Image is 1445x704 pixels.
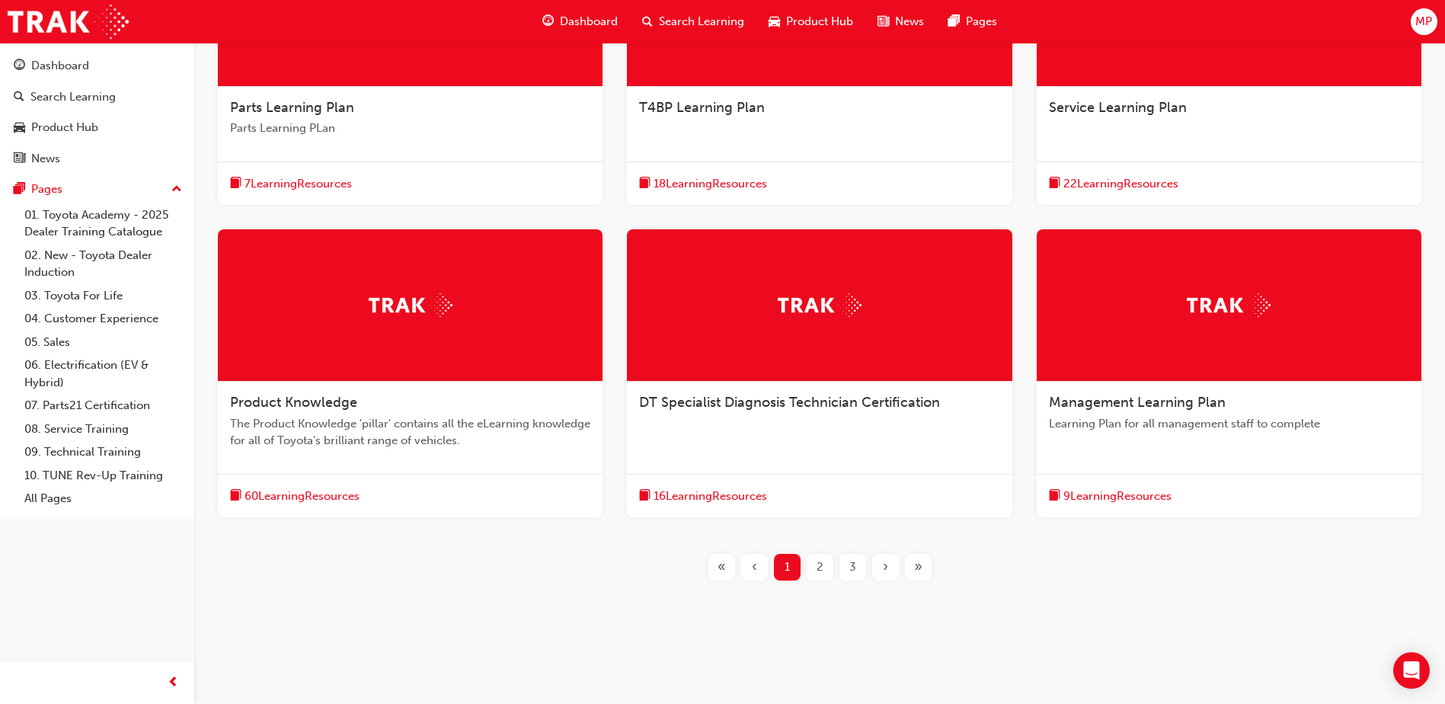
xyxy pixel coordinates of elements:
span: Parts Learning PLan [230,120,590,137]
span: Product Hub [786,13,853,30]
span: book-icon [639,487,651,506]
span: › [883,558,888,576]
button: book-icon16LearningResources [639,487,767,506]
button: book-icon22LearningResources [1049,174,1178,194]
img: Trak [369,293,452,317]
span: Service Learning Plan [1049,99,1187,116]
a: guage-iconDashboard [530,6,630,37]
a: 05. Sales [18,331,188,354]
button: Previous page [738,554,771,581]
button: Pages [6,175,188,203]
a: 03. Toyota For Life [18,284,188,308]
a: search-iconSearch Learning [630,6,756,37]
a: 08. Service Training [18,418,188,441]
a: Product Hub [6,114,188,142]
span: Parts Learning Plan [230,99,354,116]
span: pages-icon [948,12,960,31]
span: book-icon [230,487,241,506]
button: DashboardSearch LearningProduct HubNews [6,49,188,175]
span: up-icon [171,180,182,200]
a: TrakManagement Learning PlanLearning Plan for all management staff to completebook-icon9LearningR... [1037,229,1421,517]
span: 9 Learning Resources [1063,488,1172,505]
span: book-icon [639,174,651,194]
a: 09. Technical Training [18,440,188,464]
span: book-icon [1049,174,1060,194]
span: » [914,558,922,576]
span: 2 [817,558,823,576]
a: 04. Customer Experience [18,307,188,331]
a: 07. Parts21 Certification [18,394,188,418]
span: Dashboard [560,13,618,30]
div: Open Intercom Messenger [1393,652,1430,689]
button: book-icon9LearningResources [1049,487,1172,506]
a: Search Learning [6,83,188,111]
button: First page [705,554,738,581]
a: 01. Toyota Academy - 2025 Dealer Training Catalogue [18,203,188,244]
span: ‹ [752,558,757,576]
span: guage-icon [14,59,25,73]
div: News [31,150,60,168]
span: car-icon [769,12,780,31]
span: prev-icon [168,674,179,693]
span: car-icon [14,121,25,135]
button: Last page [902,554,935,581]
span: 16 Learning Resources [654,488,767,505]
span: The Product Knowledge 'pillar' contains all the eLearning knowledge for all of Toyota's brilliant... [230,415,590,450]
a: All Pages [18,487,188,510]
span: search-icon [14,91,24,104]
button: MP [1411,8,1437,35]
span: 1 [785,558,790,576]
button: book-icon18LearningResources [639,174,767,194]
button: book-icon7LearningResources [230,174,352,194]
img: Trak [778,293,862,317]
button: Page 2 [804,554,836,581]
img: Trak [8,5,129,39]
a: News [6,145,188,173]
span: 18 Learning Resources [654,175,767,193]
span: « [718,558,726,576]
div: Product Hub [31,119,98,136]
span: Product Knowledge [230,394,357,411]
span: Pages [966,13,997,30]
a: 02. New - Toyota Dealer Induction [18,244,188,284]
button: book-icon60LearningResources [230,487,360,506]
span: 60 Learning Resources [245,488,360,505]
a: TrakDT Specialist Diagnosis Technician Certificationbook-icon16LearningResources [627,229,1012,517]
a: Dashboard [6,52,188,80]
span: news-icon [878,12,889,31]
span: News [895,13,924,30]
span: Learning Plan for all management staff to complete [1049,415,1409,433]
span: 7 Learning Resources [245,175,352,193]
img: Trak [1187,293,1271,317]
a: 10. TUNE Rev-Up Training [18,464,188,488]
div: Search Learning [30,88,116,106]
span: 3 [849,558,856,576]
span: Search Learning [659,13,744,30]
a: pages-iconPages [936,6,1009,37]
span: DT Specialist Diagnosis Technician Certification [639,394,940,411]
span: pages-icon [14,183,25,197]
div: Dashboard [31,57,89,75]
button: Page 3 [836,554,869,581]
span: MP [1415,13,1432,30]
span: T4BP Learning Plan [639,99,765,116]
span: news-icon [14,152,25,166]
span: Management Learning Plan [1049,394,1226,411]
span: book-icon [1049,487,1060,506]
div: Pages [31,181,62,198]
span: search-icon [642,12,653,31]
button: Page 1 [771,554,804,581]
span: book-icon [230,174,241,194]
a: 06. Electrification (EV & Hybrid) [18,354,188,394]
button: Next page [869,554,902,581]
a: TrakProduct KnowledgeThe Product Knowledge 'pillar' contains all the eLearning knowledge for all ... [218,229,603,517]
span: 22 Learning Resources [1063,175,1178,193]
a: news-iconNews [865,6,936,37]
span: guage-icon [542,12,554,31]
a: car-iconProduct Hub [756,6,865,37]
